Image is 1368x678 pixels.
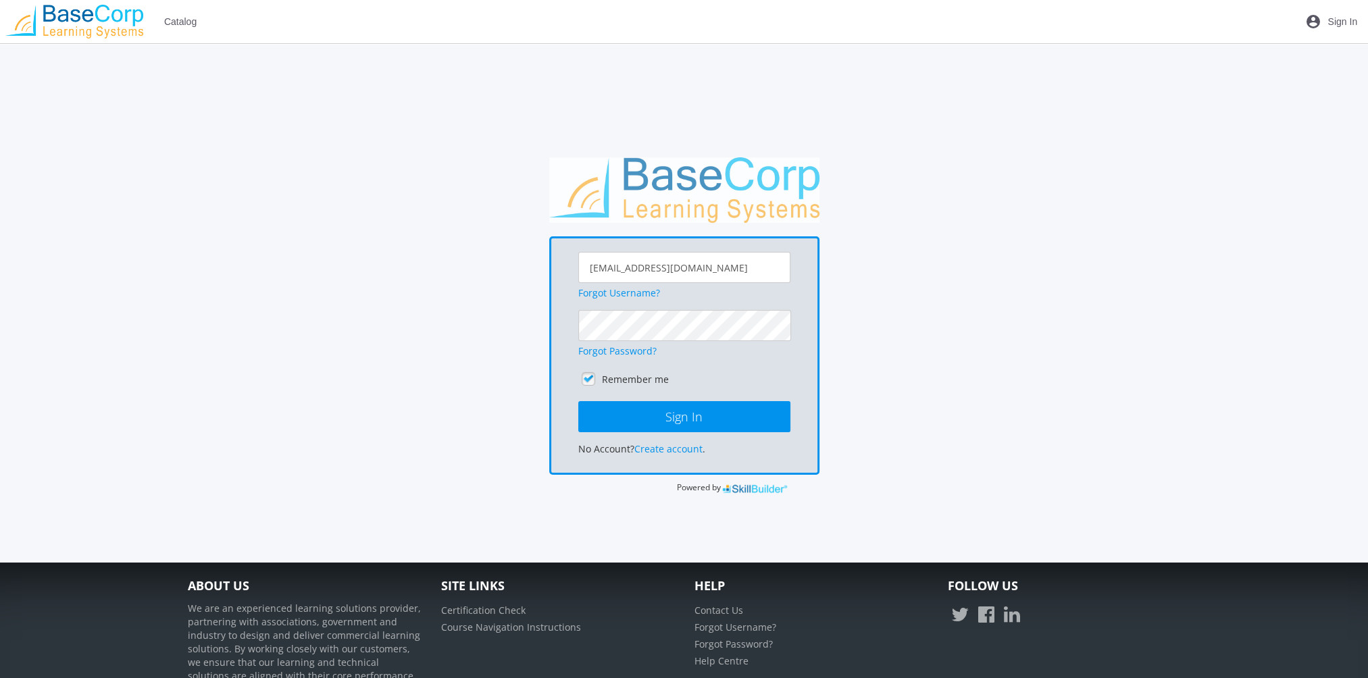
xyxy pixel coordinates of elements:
[578,344,657,357] a: Forgot Password?
[578,442,705,455] span: No Account? .
[948,579,1181,593] h4: Follow Us
[694,579,928,593] h4: Help
[676,482,720,494] span: Powered by
[722,481,788,495] img: SkillBuilder
[578,286,660,299] a: Forgot Username?
[694,621,776,633] a: Forgot Username?
[578,252,790,283] input: Username
[164,9,197,34] span: Catalog
[602,373,669,386] label: Remember me
[441,621,581,633] a: Course Navigation Instructions
[578,401,790,432] button: Sign In
[1305,14,1321,30] mat-icon: account_circle
[188,579,421,593] h4: About Us
[441,604,526,617] a: Certification Check
[634,442,703,455] a: Create account
[441,579,674,593] h4: Site Links
[694,654,749,667] a: Help Centre
[694,604,743,617] a: Contact Us
[694,637,773,650] a: Forgot Password?
[1327,9,1357,34] span: Sign In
